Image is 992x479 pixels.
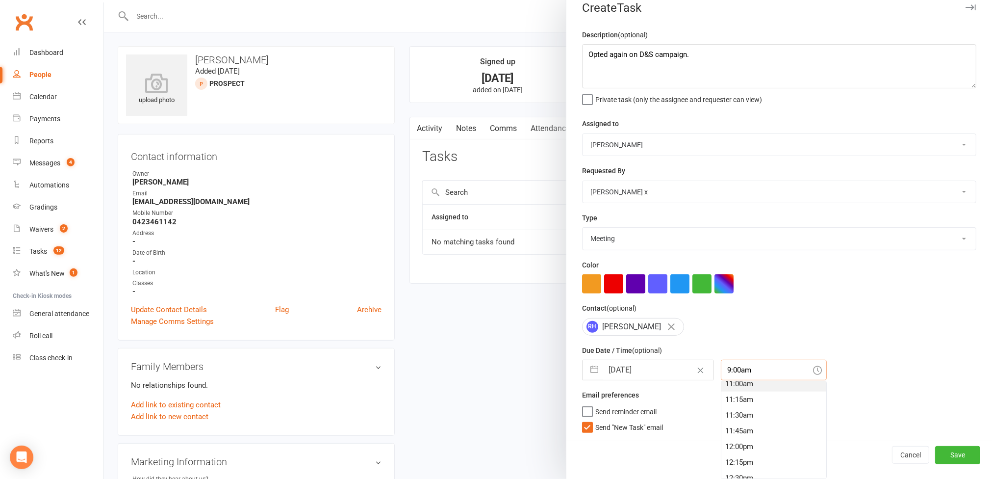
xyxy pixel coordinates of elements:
[595,92,762,104] span: Private task (only the assignee and requester can view)
[29,137,53,145] div: Reports
[29,71,51,79] div: People
[13,303,103,325] a: General attendance kiosk mode
[892,446,929,464] button: Cancel
[582,118,619,129] label: Assigned to
[13,152,103,174] a: Messages 4
[582,165,625,176] label: Requested By
[29,115,60,123] div: Payments
[721,407,826,423] div: 11:30am
[582,44,976,88] textarea: Opted again on D&S campaign.
[582,29,648,40] label: Description
[595,420,663,431] span: Send "New Task" email
[721,439,826,454] div: 12:00pm
[13,64,103,86] a: People
[29,181,69,189] div: Automations
[582,390,639,400] label: Email preferences
[13,130,103,152] a: Reports
[70,268,77,277] span: 1
[582,345,662,356] label: Due Date / Time
[721,454,826,470] div: 12:15pm
[566,1,992,15] div: Create Task
[692,361,709,379] button: Clear Date
[10,446,33,469] div: Open Intercom Messenger
[29,93,57,101] div: Calendar
[29,49,63,56] div: Dashboard
[29,332,52,340] div: Roll call
[13,325,103,347] a: Roll call
[13,42,103,64] a: Dashboard
[13,86,103,108] a: Calendar
[721,423,826,439] div: 11:45am
[29,225,53,233] div: Waivers
[13,196,103,218] a: Gradings
[632,346,662,354] small: (optional)
[60,224,68,233] span: 2
[13,263,103,285] a: What's New1
[13,108,103,130] a: Payments
[13,240,103,263] a: Tasks 12
[67,158,75,166] span: 4
[13,218,103,240] a: Waivers 2
[29,354,73,362] div: Class check-in
[595,404,657,416] span: Send reminder email
[935,446,980,464] button: Save
[582,260,599,270] label: Color
[582,318,684,336] div: [PERSON_NAME]
[29,310,89,318] div: General attendance
[721,376,826,392] div: 11:00am
[582,213,597,223] label: Type
[13,174,103,196] a: Automations
[29,159,60,167] div: Messages
[582,303,636,314] label: Contact
[12,10,36,34] a: Clubworx
[607,304,636,312] small: (optional)
[586,321,598,333] span: RH
[29,247,47,255] div: Tasks
[721,392,826,407] div: 11:15am
[29,269,65,277] div: What's New
[29,203,57,211] div: Gradings
[13,347,103,369] a: Class kiosk mode
[53,246,64,255] span: 12
[618,31,648,39] small: (optional)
